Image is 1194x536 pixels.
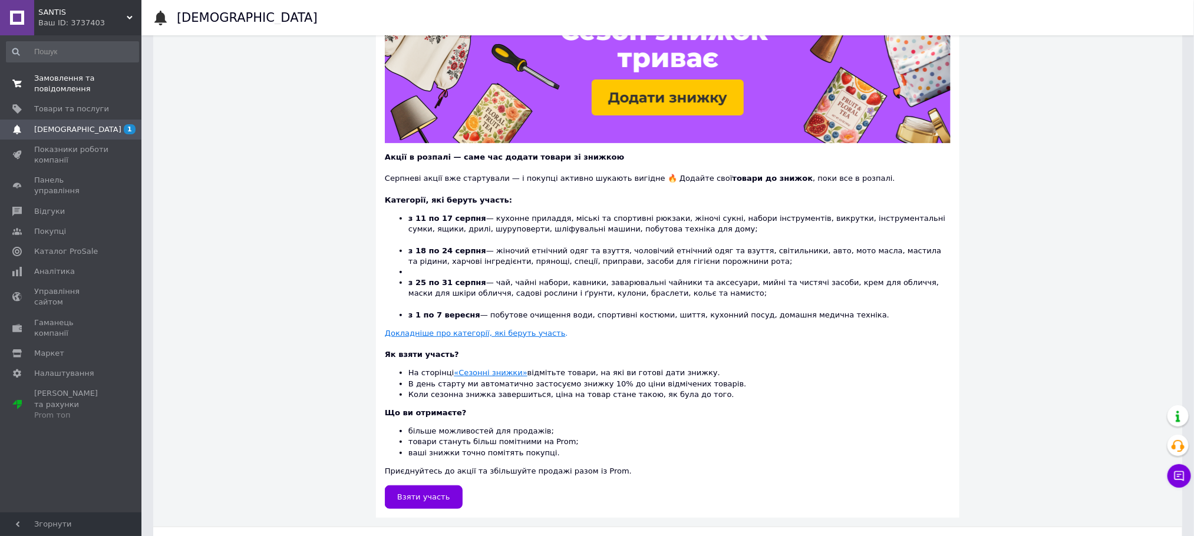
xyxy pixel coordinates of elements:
div: Ваш ID: 3737403 [38,18,141,28]
span: Відгуки [34,206,65,217]
span: Товари та послуги [34,104,109,114]
span: Взяти участь [397,492,450,501]
span: [DEMOGRAPHIC_DATA] [34,124,121,135]
b: Як взяти участь? [385,350,459,359]
b: товари до знижок [733,174,813,183]
u: Докладніше про категорії, які беруть участь [385,329,566,338]
a: Взяти участь [385,485,463,509]
span: SANTIS [38,7,127,18]
input: Пошук [6,41,139,62]
b: з 25 по 31 серпня [408,278,486,287]
li: товари стануть більш помітними на Prom; [408,436,951,447]
a: Докладніше про категорії, які беруть участь. [385,329,568,338]
span: Показники роботи компанії [34,144,109,166]
span: Маркет [34,348,64,359]
span: [PERSON_NAME] та рахунки [34,388,109,421]
span: 1 [124,124,136,134]
span: Гаманець компанії [34,317,109,339]
button: Чат з покупцем [1167,464,1191,488]
span: Аналітика [34,266,75,277]
a: «Сезонні знижки» [454,368,527,377]
div: Приєднуйтесь до акції та збільшуйте продажі разом із Prom. [385,408,951,477]
li: В день старту ми автоматично застосуємо знижку 10% до ціни відмічених товарів. [408,379,951,389]
span: Замовлення та повідомлення [34,73,109,94]
span: Каталог ProSale [34,246,98,257]
li: На сторінці відмітьте товари, на які ви готові дати знижку. [408,368,951,378]
b: Категорії, які беруть участь: [385,196,512,204]
li: — чай, чайні набори, кавники, заварювальні чайники та аксесуари, мийні та чистячі засоби, крем дл... [408,277,951,310]
div: Серпневі акції вже стартували — і покупці активно шукають вигідне 🔥 Додайте свої , поки все в роз... [385,163,951,184]
li: — кухонне приладдя, міські та спортивні рюкзаки, жіночі сукні, набори інструментів, викрутки, інс... [408,213,951,246]
b: з 11 по 17 серпня [408,214,486,223]
b: з 1 по 7 вересня [408,310,480,319]
li: Коли сезонна знижка завершиться, ціна на товар стане такою, як була до того. [408,389,951,400]
b: Що ви отримаєте? [385,408,466,417]
span: Налаштування [34,368,94,379]
h1: [DEMOGRAPHIC_DATA] [177,11,318,25]
li: — жіночий етнічний одяг та взуття, чоловічий етнічний одяг та взуття, світильники, авто, мото мас... [408,246,951,267]
span: Панель управління [34,175,109,196]
div: Prom топ [34,410,109,421]
b: з 18 по 24 серпня [408,246,486,255]
li: — побутове очищення води, спортивні костюми, шиття, кухонний посуд, домашня медична техніка. [408,310,951,320]
span: Управління сайтом [34,286,109,307]
b: Акції в розпалі — саме час додати товари зі знижкою [385,153,624,161]
li: ваші знижки точно помітять покупці. [408,448,951,458]
span: Покупці [34,226,66,237]
li: більше можливостей для продажів; [408,426,951,436]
